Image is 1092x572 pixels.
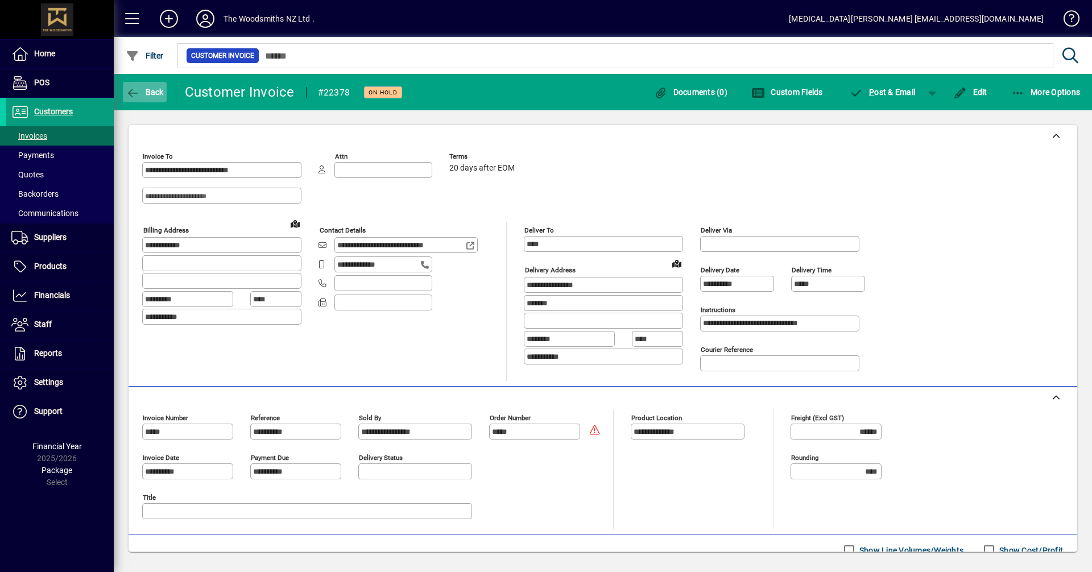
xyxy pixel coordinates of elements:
[286,214,304,233] a: View on map
[6,204,114,223] a: Communications
[751,88,823,97] span: Custom Fields
[6,146,114,165] a: Payments
[34,407,63,416] span: Support
[651,82,730,102] button: Documents (0)
[1011,88,1081,97] span: More Options
[123,82,167,102] button: Back
[449,153,518,160] span: Terms
[11,151,54,160] span: Payments
[34,291,70,300] span: Financials
[318,84,350,102] div: #22378
[701,306,735,314] mat-label: Instructions
[844,82,921,102] button: Post & Email
[143,494,156,501] mat-label: Title
[789,10,1044,28] div: [MEDICAL_DATA][PERSON_NAME] [EMAIL_ADDRESS][DOMAIN_NAME]
[34,78,49,87] span: POS
[850,88,916,97] span: ost & Email
[11,189,59,198] span: Backorders
[335,152,348,160] mat-label: Attn
[6,368,114,397] a: Settings
[1008,82,1083,102] button: More Options
[143,152,173,160] mat-label: Invoice To
[34,349,62,358] span: Reports
[359,454,403,462] mat-label: Delivery status
[123,45,167,66] button: Filter
[6,40,114,68] a: Home
[251,414,280,422] mat-label: Reference
[224,10,315,28] div: The Woodsmiths NZ Ltd .
[126,88,164,97] span: Back
[34,320,52,329] span: Staff
[997,545,1063,556] label: Show Cost/Profit
[701,266,739,274] mat-label: Delivery date
[251,454,289,462] mat-label: Payment due
[151,9,187,29] button: Add
[950,82,990,102] button: Edit
[359,414,381,422] mat-label: Sold by
[953,88,987,97] span: Edit
[187,9,224,29] button: Profile
[34,233,67,242] span: Suppliers
[6,310,114,339] a: Staff
[653,88,727,97] span: Documents (0)
[857,545,963,556] label: Show Line Volumes/Weights
[748,82,826,102] button: Custom Fields
[6,126,114,146] a: Invoices
[6,281,114,310] a: Financials
[869,88,874,97] span: P
[191,50,254,61] span: Customer Invoice
[6,184,114,204] a: Backorders
[32,442,82,451] span: Financial Year
[34,49,55,58] span: Home
[524,226,554,234] mat-label: Deliver To
[11,170,44,179] span: Quotes
[792,266,832,274] mat-label: Delivery time
[490,414,531,422] mat-label: Order number
[11,209,78,218] span: Communications
[42,466,72,475] span: Package
[6,165,114,184] a: Quotes
[369,89,398,96] span: On hold
[701,226,732,234] mat-label: Deliver via
[11,131,47,140] span: Invoices
[114,82,176,102] app-page-header-button: Back
[126,51,164,60] span: Filter
[34,262,67,271] span: Products
[449,164,515,173] span: 20 days after EOM
[1055,2,1078,39] a: Knowledge Base
[6,339,114,368] a: Reports
[185,83,295,101] div: Customer Invoice
[34,107,73,116] span: Customers
[34,378,63,387] span: Settings
[6,223,114,252] a: Suppliers
[6,252,114,281] a: Products
[143,454,179,462] mat-label: Invoice date
[631,414,682,422] mat-label: Product location
[668,254,686,272] a: View on map
[791,414,844,422] mat-label: Freight (excl GST)
[791,454,818,462] mat-label: Rounding
[143,414,188,422] mat-label: Invoice number
[701,346,753,354] mat-label: Courier Reference
[6,397,114,426] a: Support
[6,69,114,97] a: POS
